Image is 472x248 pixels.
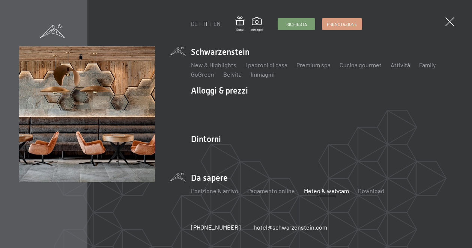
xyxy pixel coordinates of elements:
[251,71,275,78] a: Immagini
[191,21,198,27] a: DE
[191,187,238,194] a: Posizione & arrivo
[322,18,362,30] a: Prenotazione
[236,17,244,32] a: Buoni
[419,61,436,68] a: Family
[296,61,331,68] a: Premium spa
[19,46,155,182] img: [Translate to Italienisch:]
[254,223,327,231] a: hotel@schwarzenstein.com
[245,61,287,68] a: I padroni di casa
[278,18,315,30] a: Richiesta
[203,21,208,27] a: IT
[191,61,236,68] a: New & Highlights
[358,187,384,194] a: Download
[191,223,241,231] a: [PHONE_NUMBER]
[251,28,263,32] span: Immagini
[327,21,357,27] span: Prenotazione
[304,187,349,194] a: Meteo & webcam
[391,61,410,68] a: Attività
[286,21,307,27] span: Richiesta
[223,71,242,78] a: Belvita
[236,28,244,32] span: Buoni
[213,21,221,27] a: EN
[251,17,263,32] a: Immagini
[191,71,214,78] a: GoGreen
[247,187,295,194] a: Pagamento online
[191,224,241,231] span: [PHONE_NUMBER]
[340,61,382,68] a: Cucina gourmet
